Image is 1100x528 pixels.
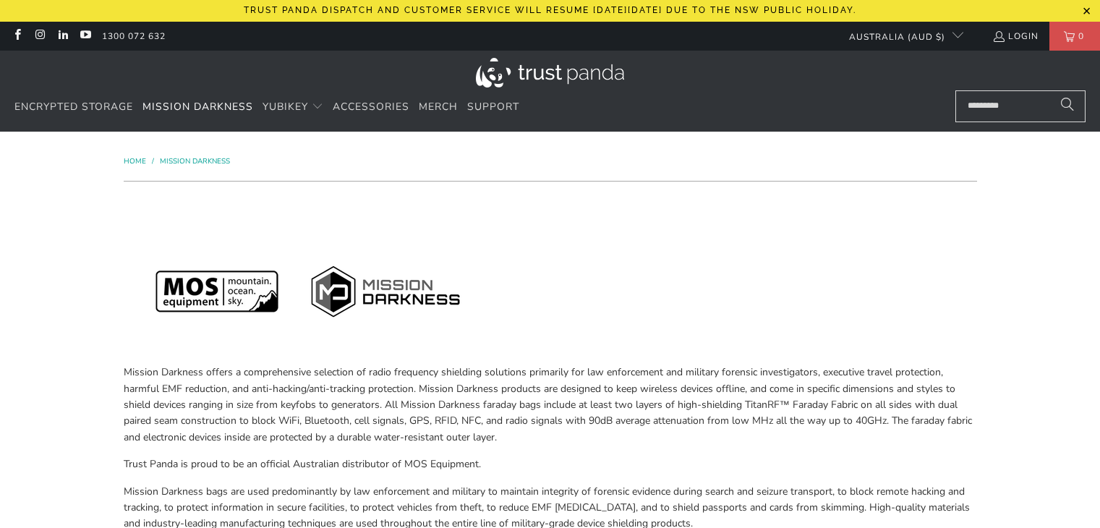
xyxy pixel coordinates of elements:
[837,22,963,51] button: Australia (AUD $)
[955,90,1086,122] input: Search...
[124,365,977,446] p: Mission Darkness offers a comprehensive selection of radio frequency shielding solutions primaril...
[14,90,519,124] nav: Translation missing: en.navigation.header.main_nav
[467,100,519,114] span: Support
[263,90,323,124] summary: YubiKey
[11,30,23,42] a: Trust Panda Australia on Facebook
[467,90,519,124] a: Support
[124,156,146,166] span: Home
[476,58,624,88] img: Trust Panda Australia
[124,156,148,166] a: Home
[79,30,91,42] a: Trust Panda Australia on YouTube
[263,100,308,114] span: YubiKey
[56,30,69,42] a: Trust Panda Australia on LinkedIn
[419,90,458,124] a: Merch
[160,156,230,166] a: Mission Darkness
[14,100,133,114] span: Encrypted Storage
[142,90,253,124] a: Mission Darkness
[1049,90,1086,122] button: Search
[506,414,887,427] span: radio signals with 90dB average attenuation from low MHz all the way up to 40GHz
[14,90,133,124] a: Encrypted Storage
[333,90,409,124] a: Accessories
[102,28,166,44] a: 1300 072 632
[33,30,46,42] a: Trust Panda Australia on Instagram
[142,100,253,114] span: Mission Darkness
[152,156,154,166] span: /
[124,456,977,472] p: Trust Panda is proud to be an official Australian distributor of MOS Equipment.
[1049,22,1100,51] a: 0
[1075,22,1088,51] span: 0
[992,28,1039,44] a: Login
[244,5,856,15] p: Trust Panda dispatch and customer service will resume [DATE][DATE] due to the NSW public holiday.
[333,100,409,114] span: Accessories
[419,100,458,114] span: Merch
